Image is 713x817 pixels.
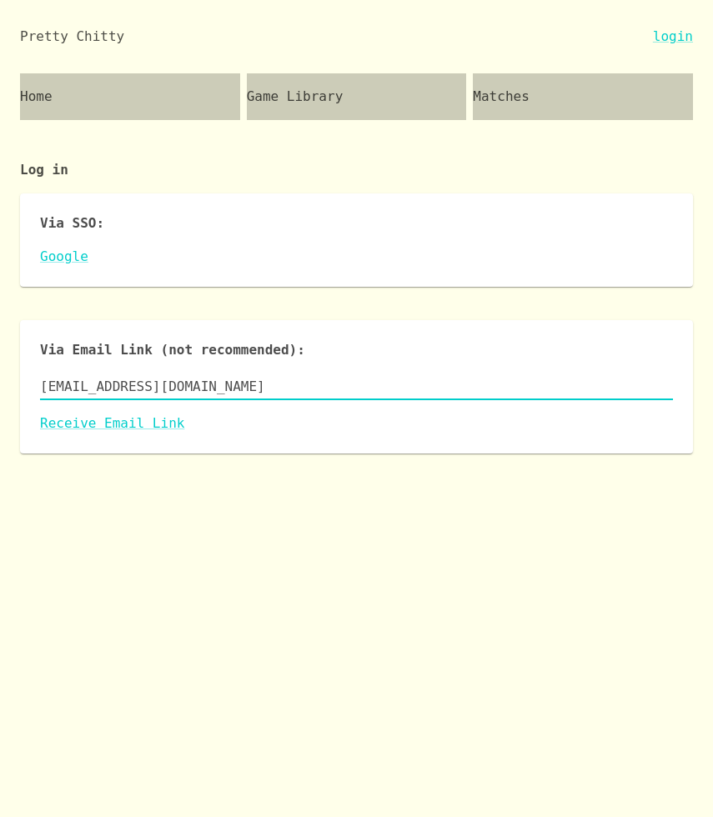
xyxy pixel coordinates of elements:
[40,373,673,400] input: Enter email here
[20,73,240,120] a: Home
[40,414,673,434] a: Receive Email Link
[653,27,693,47] a: login
[20,133,693,193] p: Log in
[247,73,467,120] a: Game Library
[40,213,673,233] p: Via SSO:
[473,73,693,120] a: Matches
[40,340,673,360] p: Via Email Link (not recommended):
[40,247,673,267] a: Google
[20,27,124,47] div: Pretty Chitty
